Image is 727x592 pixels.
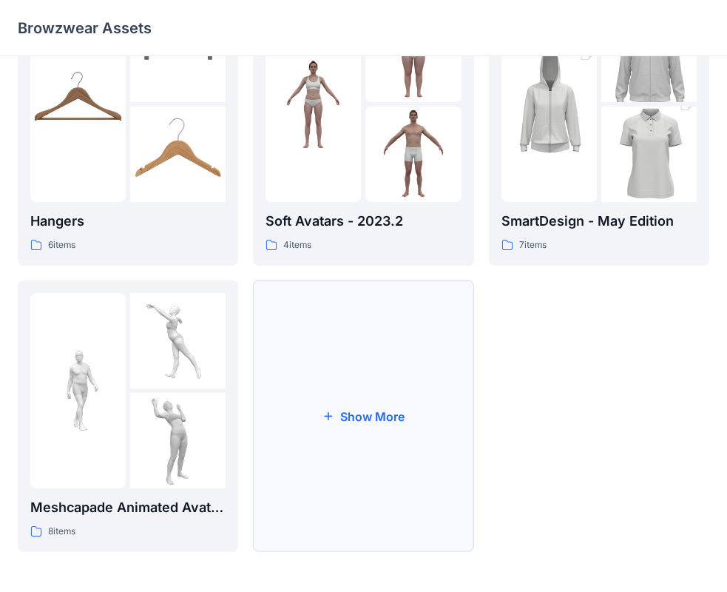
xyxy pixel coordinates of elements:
[30,343,126,438] img: folder 1
[130,107,226,202] img: folder 3
[266,56,361,152] img: folder 1
[30,497,226,518] p: Meshcapade Animated Avatars
[48,238,75,253] p: 6 items
[501,211,697,232] p: SmartDesign - May Edition
[18,18,152,38] p: Browzwear Assets
[30,56,126,152] img: folder 1
[519,238,547,253] p: 7 items
[130,393,226,488] img: folder 3
[30,211,226,232] p: Hangers
[601,83,697,226] img: folder 3
[18,280,238,552] a: folder 1folder 2folder 3Meshcapade Animated Avatars8items
[130,293,226,388] img: folder 2
[48,524,75,539] p: 8 items
[365,107,461,202] img: folder 3
[501,33,597,176] img: folder 1
[283,238,311,253] p: 4 items
[266,211,461,232] p: Soft Avatars - 2023.2
[253,280,473,552] button: Show More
